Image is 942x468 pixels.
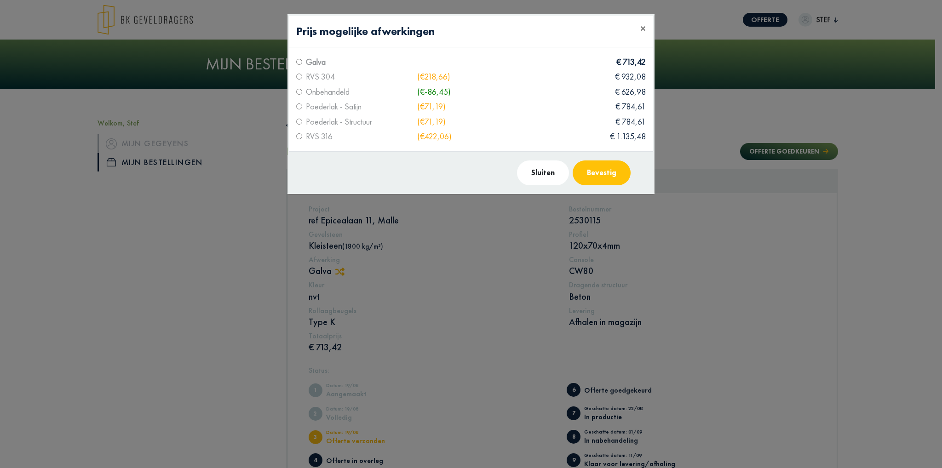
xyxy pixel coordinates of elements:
label: Poederlak - Structuur [306,114,372,129]
span: (€71,19) [417,101,446,112]
h4: Prijs mogelijke afwerkingen [296,23,435,40]
label: RVS 304 [306,69,335,84]
button: Sluiten [517,160,569,185]
div: € 626,98 [532,85,653,99]
label: Onbehandeld [306,85,350,99]
div: € 784,61 [532,99,653,114]
div: € 1.135,48 [532,129,653,144]
div: € 932,08 [532,69,653,84]
div: € 713,42 [532,55,653,69]
span: (€218,66) [417,71,450,82]
label: RVS 316 [306,129,333,144]
div: € 784,61 [532,114,653,129]
span: × [640,21,646,35]
label: Poederlak - Satijn [306,99,362,114]
span: (€71,19) [417,116,446,127]
button: Bevestig [573,160,631,185]
span: (€422,06) [417,131,452,142]
label: Galva [306,55,326,69]
span: (€-86,45) [417,86,451,97]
